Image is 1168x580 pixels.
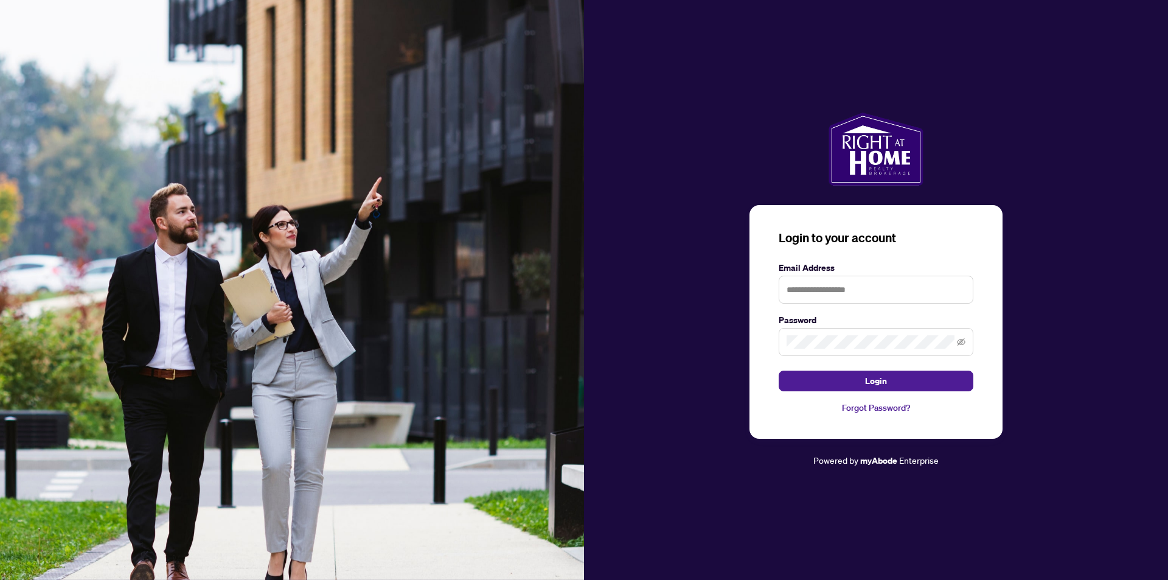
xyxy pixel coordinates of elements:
h3: Login to your account [779,229,973,246]
img: ma-logo [829,113,923,186]
button: Login [779,371,973,391]
span: Powered by [813,455,858,466]
span: eye-invisible [957,338,965,346]
label: Password [779,313,973,327]
a: Forgot Password? [779,401,973,414]
a: myAbode [860,454,897,467]
label: Email Address [779,261,973,274]
span: Login [865,371,887,391]
span: Enterprise [899,455,939,466]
